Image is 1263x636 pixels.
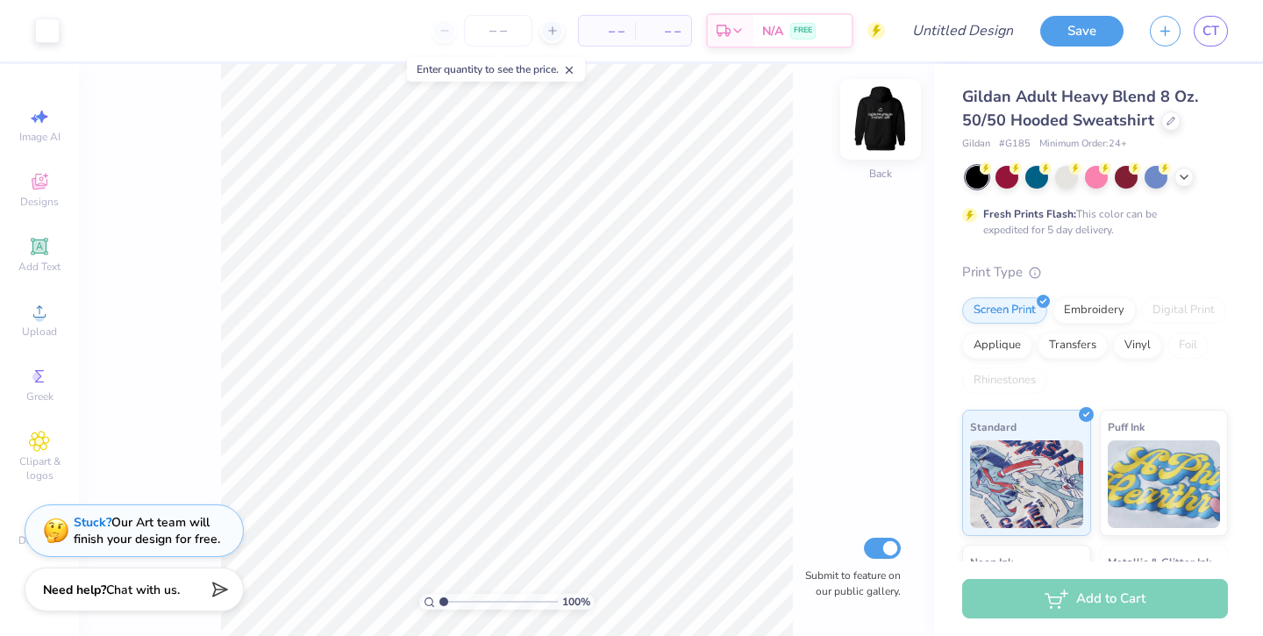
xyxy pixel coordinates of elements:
[43,582,106,598] strong: Need help?
[962,86,1198,131] span: Gildan Adult Heavy Blend 8 Oz. 50/50 Hooded Sweatshirt
[1194,16,1228,46] a: CT
[106,582,180,598] span: Chat with us.
[589,22,624,40] span: – –
[983,207,1076,221] strong: Fresh Prints Flash:
[646,22,681,40] span: – –
[18,533,61,547] span: Decorate
[19,130,61,144] span: Image AI
[1113,332,1162,359] div: Vinyl
[1108,553,1211,571] span: Metallic & Glitter Ink
[74,514,111,531] strong: Stuck?
[22,325,57,339] span: Upload
[1141,297,1226,324] div: Digital Print
[846,84,916,154] img: Back
[26,389,54,404] span: Greek
[407,57,585,82] div: Enter quantity to see the price.
[970,418,1017,436] span: Standard
[1167,332,1209,359] div: Foil
[762,22,783,40] span: N/A
[962,297,1047,324] div: Screen Print
[1039,137,1127,152] span: Minimum Order: 24 +
[464,15,532,46] input: – –
[962,368,1047,394] div: Rhinestones
[983,206,1199,238] div: This color can be expedited for 5 day delivery.
[898,13,1027,48] input: Untitled Design
[1108,440,1221,528] img: Puff Ink
[1040,16,1124,46] button: Save
[562,594,590,610] span: 100 %
[962,137,990,152] span: Gildan
[20,195,59,209] span: Designs
[18,260,61,274] span: Add Text
[970,553,1013,571] span: Neon Ink
[1108,418,1145,436] span: Puff Ink
[962,262,1228,282] div: Print Type
[1052,297,1136,324] div: Embroidery
[1038,332,1108,359] div: Transfers
[9,454,70,482] span: Clipart & logos
[869,166,892,182] div: Back
[1202,21,1219,41] span: CT
[962,332,1032,359] div: Applique
[796,568,901,599] label: Submit to feature on our public gallery.
[794,25,812,37] span: FREE
[999,137,1031,152] span: # G185
[74,514,220,547] div: Our Art team will finish your design for free.
[970,440,1083,528] img: Standard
